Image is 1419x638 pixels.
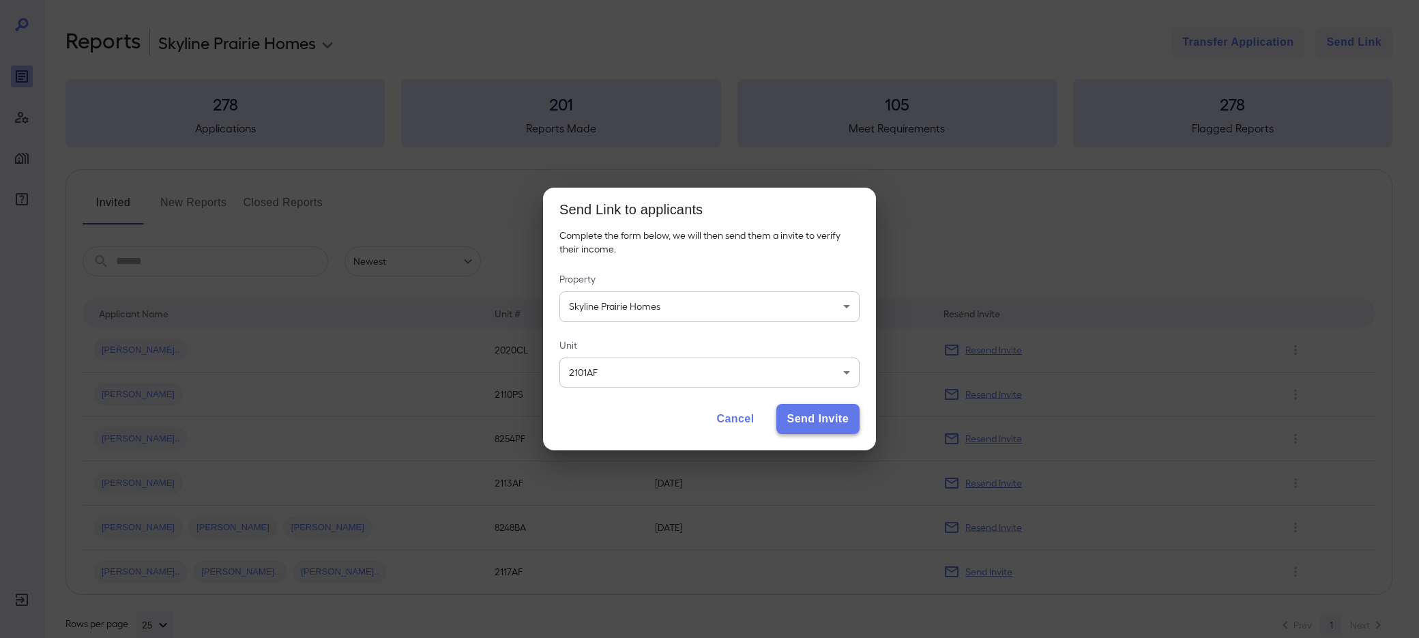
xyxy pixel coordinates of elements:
[543,188,876,229] h2: Send Link to applicants
[559,229,860,256] p: Complete the form below, we will then send them a invite to verify their income.
[559,272,860,286] label: Property
[776,404,860,434] button: Send Invite
[559,358,860,388] div: 2101AF
[705,404,765,434] button: Cancel
[559,291,860,321] div: Skyline Prairie Homes
[559,338,860,352] label: Unit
